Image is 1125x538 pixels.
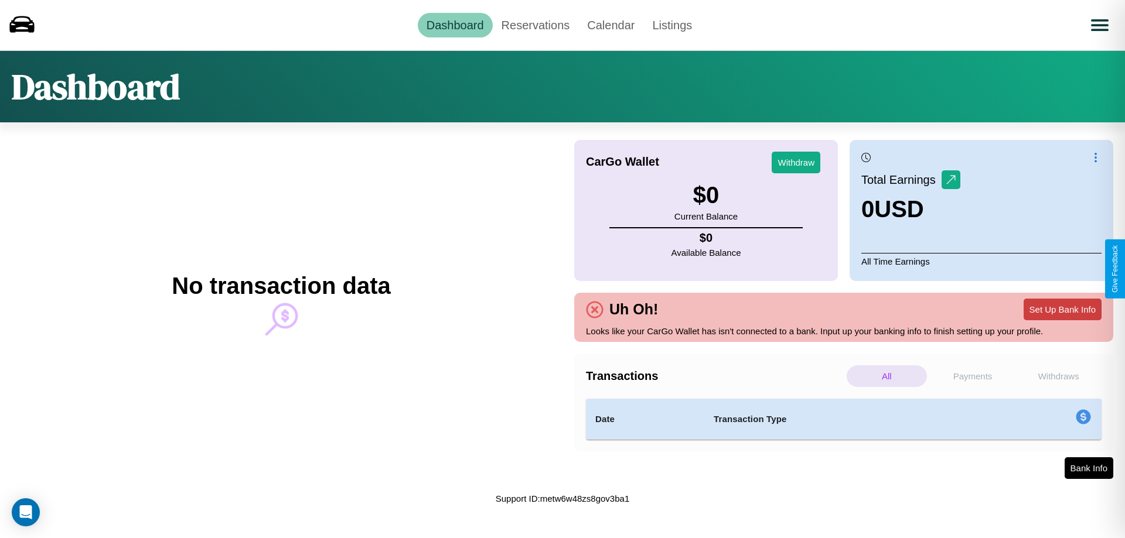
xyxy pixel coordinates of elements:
[847,365,927,387] p: All
[714,412,980,426] h4: Transaction Type
[671,245,741,261] p: Available Balance
[674,208,738,224] p: Current Balance
[493,13,579,37] a: Reservations
[604,301,664,318] h4: Uh Oh!
[586,155,659,169] h4: CarGo Wallet
[595,412,695,426] h4: Date
[1065,457,1113,479] button: Bank Info
[12,63,180,111] h1: Dashboard
[1018,365,1099,387] p: Withdraws
[1024,299,1102,320] button: Set Up Bank Info
[172,273,390,299] h2: No transaction data
[586,369,844,383] h4: Transactions
[418,13,493,37] a: Dashboard
[861,253,1102,269] p: All Time Earnings
[496,491,629,506] p: Support ID: metw6w48zs8gov3ba1
[578,13,643,37] a: Calendar
[1083,9,1116,42] button: Open menu
[671,231,741,245] h4: $ 0
[586,399,1102,440] table: simple table
[772,152,820,173] button: Withdraw
[861,169,942,190] p: Total Earnings
[643,13,701,37] a: Listings
[933,365,1013,387] p: Payments
[12,498,40,526] div: Open Intercom Messenger
[861,196,960,222] h3: 0 USD
[586,323,1102,339] p: Looks like your CarGo Wallet has isn't connected to a bank. Input up your banking info to finish ...
[674,182,738,208] h3: $ 0
[1111,245,1119,293] div: Give Feedback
